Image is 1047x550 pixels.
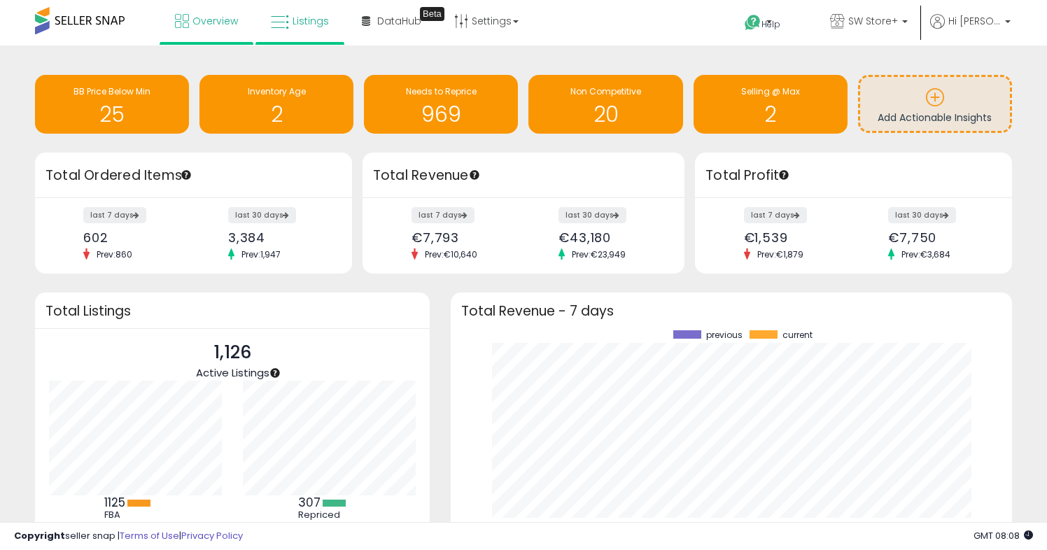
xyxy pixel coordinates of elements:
[269,367,281,379] div: Tooltip anchor
[14,530,243,543] div: seller snap | |
[974,529,1033,542] span: 2025-10-13 08:08 GMT
[234,248,288,260] span: Prev: 1,947
[706,330,743,340] span: previous
[83,230,183,245] div: 602
[293,14,329,28] span: Listings
[848,14,898,28] span: SW Store+
[468,169,481,181] div: Tooltip anchor
[778,169,790,181] div: Tooltip anchor
[418,248,484,260] span: Prev: €10,640
[888,207,956,223] label: last 30 days
[894,248,957,260] span: Prev: €3,684
[744,14,761,31] i: Get Help
[199,75,353,134] a: Inventory Age 2
[406,85,477,97] span: Needs to Reprice
[196,365,269,380] span: Active Listings
[104,494,125,511] b: 1125
[420,7,444,21] div: Tooltip anchor
[192,14,238,28] span: Overview
[878,111,992,125] span: Add Actionable Insights
[412,230,513,245] div: €7,793
[45,306,419,316] h3: Total Listings
[371,103,511,126] h1: 969
[744,230,843,245] div: €1,539
[298,494,321,511] b: 307
[528,75,682,134] a: Non Competitive 20
[42,103,182,126] h1: 25
[83,207,146,223] label: last 7 days
[701,103,841,126] h1: 2
[373,166,674,185] h3: Total Revenue
[744,207,807,223] label: last 7 days
[180,169,192,181] div: Tooltip anchor
[104,509,167,521] div: FBA
[35,75,189,134] a: BB Price Below Min 25
[761,18,780,30] span: Help
[558,230,660,245] div: €43,180
[694,75,848,134] a: Selling @ Max 2
[45,166,342,185] h3: Total Ordered Items
[206,103,346,126] h1: 2
[248,85,306,97] span: Inventory Age
[228,207,296,223] label: last 30 days
[782,330,813,340] span: current
[535,103,675,126] h1: 20
[705,166,1002,185] h3: Total Profit
[181,529,243,542] a: Privacy Policy
[364,75,518,134] a: Needs to Reprice 969
[196,339,269,366] p: 1,126
[570,85,641,97] span: Non Competitive
[750,248,810,260] span: Prev: €1,879
[377,14,421,28] span: DataHub
[948,14,1001,28] span: Hi [PERSON_NAME]
[120,529,179,542] a: Terms of Use
[741,85,800,97] span: Selling @ Max
[298,509,361,521] div: Repriced
[733,3,808,45] a: Help
[461,306,1002,316] h3: Total Revenue - 7 days
[412,207,475,223] label: last 7 days
[860,77,1010,131] a: Add Actionable Insights
[558,207,626,223] label: last 30 days
[90,248,139,260] span: Prev: 860
[888,230,988,245] div: €7,750
[930,14,1011,45] a: Hi [PERSON_NAME]
[73,85,150,97] span: BB Price Below Min
[228,230,328,245] div: 3,384
[14,529,65,542] strong: Copyright
[565,248,633,260] span: Prev: €23,949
